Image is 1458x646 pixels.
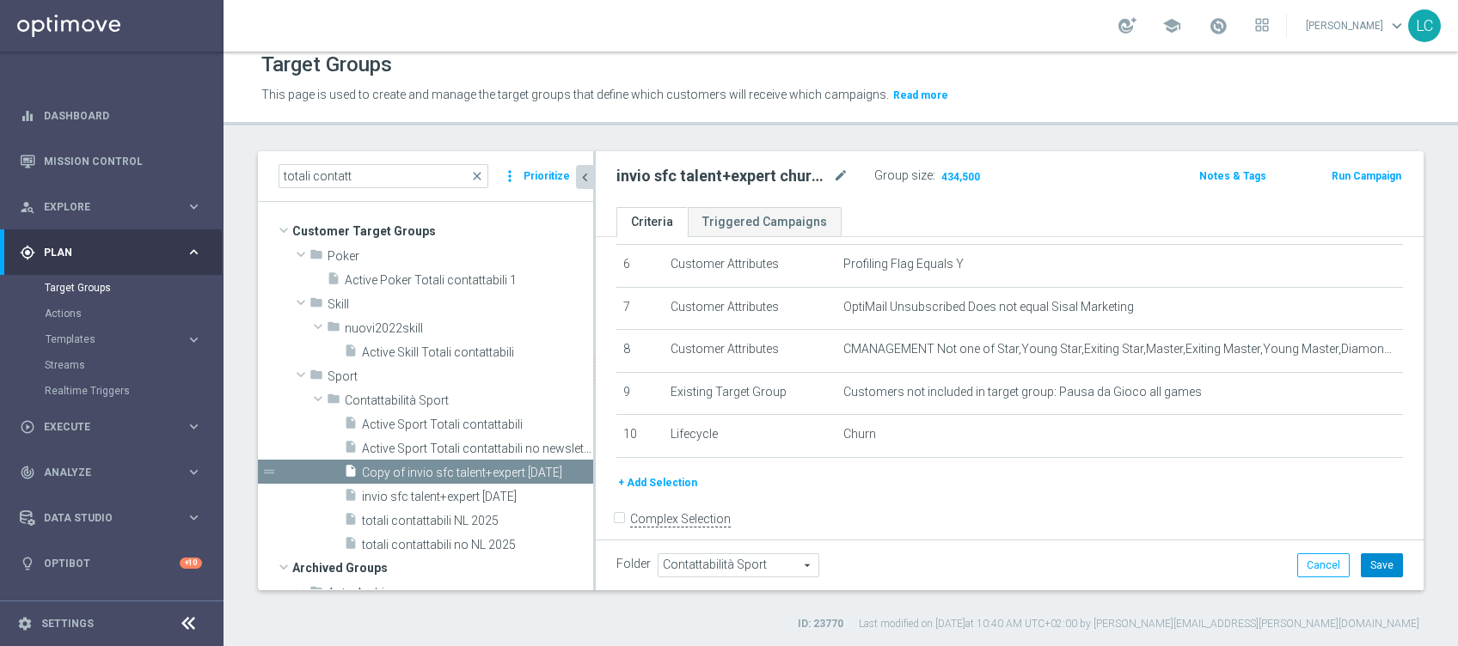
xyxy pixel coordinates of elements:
label: Folder [616,557,651,571]
label: Last modified on [DATE] at 10:40 AM UTC+02:00 by [PERSON_NAME][EMAIL_ADDRESS][PERSON_NAME][DOMAIN... [859,617,1419,631]
div: Data Studio [20,510,186,526]
i: person_search [20,199,35,215]
div: Optibot [20,540,202,586]
div: Templates [46,334,186,344]
span: Active Poker Totali contattabili 1 [345,273,593,288]
td: Lifecycle [664,415,836,458]
label: : [933,168,935,183]
i: folder [309,296,323,315]
button: Prioritize [521,165,573,188]
div: Analyze [20,465,186,480]
span: Poker [328,249,593,264]
button: gps_fixed Plan keyboard_arrow_right [19,246,203,259]
span: Customer Target Groups [292,219,593,243]
span: nuovi2022skill [345,321,593,336]
button: play_circle_outline Execute keyboard_arrow_right [19,420,203,434]
a: [PERSON_NAME]keyboard_arrow_down [1304,13,1408,39]
button: Mission Control [19,155,203,168]
i: keyboard_arrow_right [186,332,202,348]
span: school [1162,16,1181,35]
button: equalizer Dashboard [19,109,203,123]
span: Sport [328,369,593,384]
div: Realtime Triggers [45,378,222,404]
i: play_circle_outline [20,419,35,435]
button: Read more [891,86,950,105]
button: Data Studio keyboard_arrow_right [19,511,203,525]
i: folder [327,392,340,411]
span: Active Skill Totali contattabili [362,345,593,360]
h2: invio sfc talent+expert churn [DATE] [616,166,830,186]
i: insert_drive_file [344,464,358,484]
button: Notes & Tags [1198,167,1268,186]
i: keyboard_arrow_right [186,198,202,215]
td: 9 [616,372,664,415]
div: +10 [180,558,202,569]
a: Settings [41,619,94,629]
button: track_changes Analyze keyboard_arrow_right [19,466,203,479]
i: more_vert [501,164,518,188]
span: Explore [44,202,186,212]
button: Cancel [1297,553,1350,577]
i: insert_drive_file [344,416,358,436]
i: folder [309,584,323,604]
a: Criteria [616,207,688,237]
label: ID: 23770 [798,617,843,631]
i: insert_drive_file [344,536,358,556]
td: 6 [616,244,664,287]
a: Mission Control [44,138,202,184]
span: invio sfc talent+expert 07/09/2026 [362,490,593,504]
div: Actions [45,301,222,326]
i: insert_drive_file [327,271,340,291]
span: Plan [44,247,186,258]
td: Customer Attributes [664,287,836,330]
i: equalizer [20,108,35,124]
td: 10 [616,415,664,458]
i: keyboard_arrow_right [186,244,202,260]
i: keyboard_arrow_right [186,418,202,435]
span: close [470,169,484,183]
a: Target Groups [45,281,179,295]
i: insert_drive_file [344,512,358,532]
span: totali contattabili no NL 2025 [362,538,593,552]
span: Analyze [44,467,186,478]
span: totali contattabili NL 2025 [362,514,593,528]
div: Target Groups [45,275,222,301]
div: Mission Control [20,138,202,184]
td: Customer Attributes [664,244,836,287]
i: keyboard_arrow_right [186,509,202,526]
i: mode_edit [833,166,848,186]
td: Existing Target Group [664,372,836,415]
button: lightbulb Optibot +10 [19,557,203,570]
button: person_search Explore keyboard_arrow_right [19,200,203,214]
div: Plan [20,245,186,260]
div: Streams [45,352,222,378]
span: Archived Groups [292,556,593,580]
span: Churn [843,427,876,442]
span: keyboard_arrow_down [1388,16,1406,35]
i: insert_drive_file [344,344,358,363]
button: Run Campaign [1330,167,1403,186]
span: Auto Archive [328,586,593,600]
h1: Target Groups [261,52,392,77]
button: Save [1361,553,1403,577]
div: Dashboard [20,93,202,138]
div: Templates [45,326,222,352]
span: Active Sport Totali contattabili [362,417,593,432]
a: Realtime Triggers [45,384,179,398]
i: gps_fixed [20,245,35,260]
a: Streams [45,358,179,372]
span: Copy of invio sfc talent+expert 07/09/2026 [362,466,593,480]
a: Dashboard [44,93,202,138]
button: chevron_left [576,165,593,189]
td: Customer Attributes [664,330,836,373]
i: insert_drive_file [344,488,358,508]
div: Execute [20,419,186,435]
div: LC [1408,9,1441,42]
button: Templates keyboard_arrow_right [45,332,203,346]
